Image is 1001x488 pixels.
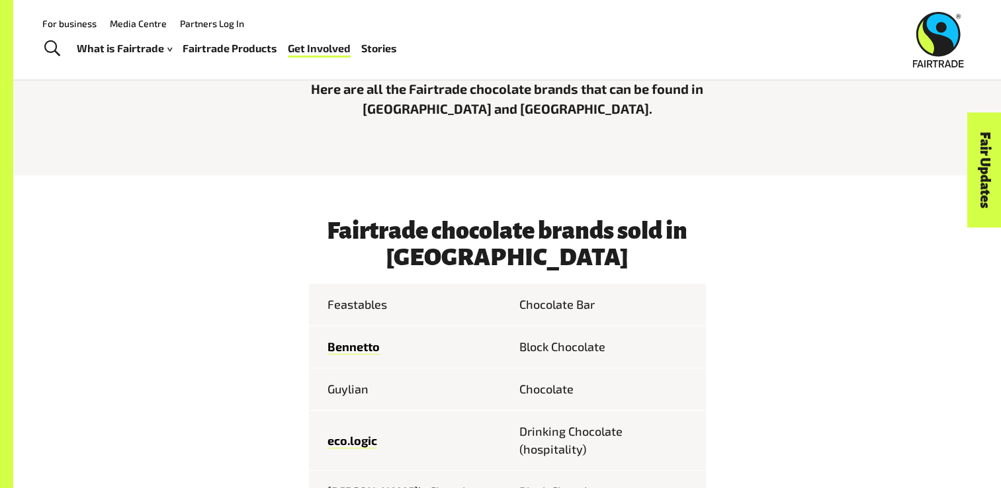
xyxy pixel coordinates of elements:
[327,339,380,354] a: Bennetto
[42,18,97,29] a: For business
[110,18,167,29] a: Media Centre
[507,411,706,471] td: Drinking Chocolate (hospitality)
[913,12,964,67] img: Fairtrade Australia New Zealand logo
[361,39,397,58] a: Stories
[180,18,244,29] a: Partners Log In
[507,284,706,326] td: Chocolate Bar
[309,284,507,326] td: Feastables
[183,39,277,58] a: Fairtrade Products
[288,39,351,58] a: Get Involved
[507,368,706,411] td: Chocolate
[309,79,706,118] p: Here are all the Fairtrade chocolate brands that can be found in [GEOGRAPHIC_DATA] and [GEOGRAPHI...
[36,32,68,65] a: Toggle Search
[77,39,172,58] a: What is Fairtrade
[309,368,507,411] td: Guylian
[309,218,706,270] h3: Fairtrade chocolate brands sold in [GEOGRAPHIC_DATA]
[327,433,377,448] a: eco.logic
[507,326,706,368] td: Block Chocolate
